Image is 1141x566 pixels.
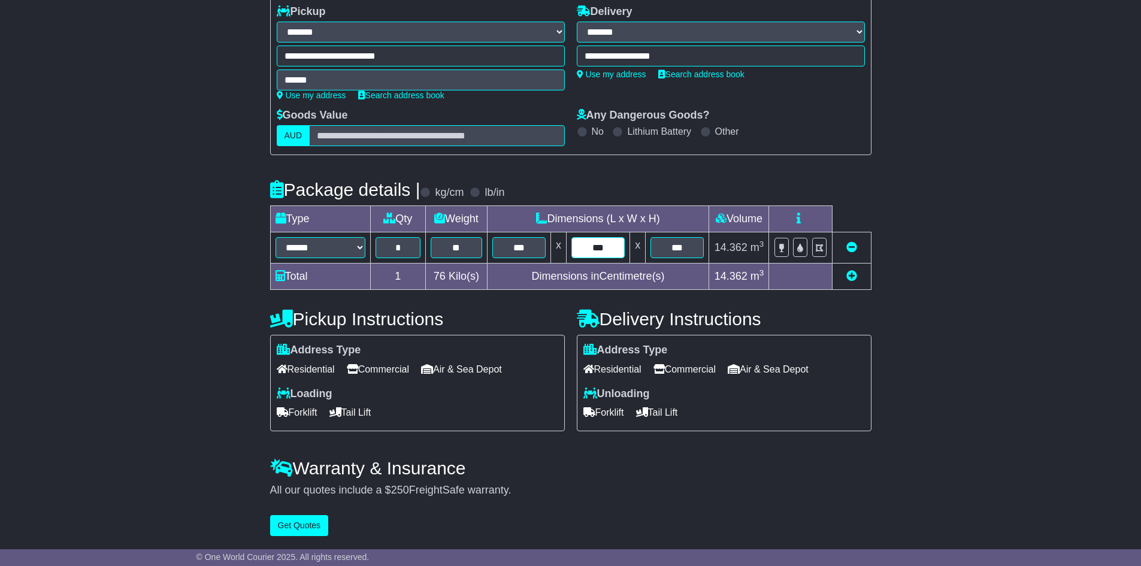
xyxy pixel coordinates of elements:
label: Other [715,126,739,137]
span: 76 [434,270,446,282]
a: Add new item [846,270,857,282]
label: Lithium Battery [627,126,691,137]
span: 14.362 [715,241,747,253]
label: Loading [277,388,332,401]
h4: Warranty & Insurance [270,458,871,478]
a: Search address book [358,90,444,100]
td: Total [270,264,370,290]
sup: 3 [759,268,764,277]
h4: Pickup Instructions [270,309,565,329]
a: Use my address [277,90,346,100]
a: Remove this item [846,241,857,253]
td: x [630,232,646,264]
span: Commercial [653,360,716,379]
label: Unloading [583,388,650,401]
label: Any Dangerous Goods? [577,109,710,122]
span: Residential [583,360,641,379]
td: Weight [426,206,488,232]
td: Kilo(s) [426,264,488,290]
span: Air & Sea Depot [421,360,502,379]
td: x [550,232,566,264]
button: Get Quotes [270,515,329,536]
td: Qty [370,206,426,232]
span: © One World Courier 2025. All rights reserved. [196,552,370,562]
span: Commercial [347,360,409,379]
span: m [750,270,764,282]
span: Forklift [583,403,624,422]
label: AUD [277,125,310,146]
label: Delivery [577,5,632,19]
label: Address Type [583,344,668,357]
td: Dimensions in Centimetre(s) [487,264,709,290]
td: Volume [709,206,769,232]
span: Tail Lift [329,403,371,422]
span: Air & Sea Depot [728,360,809,379]
label: Goods Value [277,109,348,122]
label: No [592,126,604,137]
td: 1 [370,264,426,290]
div: All our quotes include a $ FreightSafe warranty. [270,484,871,497]
a: Use my address [577,69,646,79]
span: Forklift [277,403,317,422]
a: Search address book [658,69,744,79]
span: m [750,241,764,253]
td: Type [270,206,370,232]
h4: Package details | [270,180,420,199]
span: 250 [391,484,409,496]
label: kg/cm [435,186,464,199]
span: 14.362 [715,270,747,282]
td: Dimensions (L x W x H) [487,206,709,232]
label: Address Type [277,344,361,357]
h4: Delivery Instructions [577,309,871,329]
label: lb/in [485,186,504,199]
span: Residential [277,360,335,379]
label: Pickup [277,5,326,19]
sup: 3 [759,240,764,249]
span: Tail Lift [636,403,678,422]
